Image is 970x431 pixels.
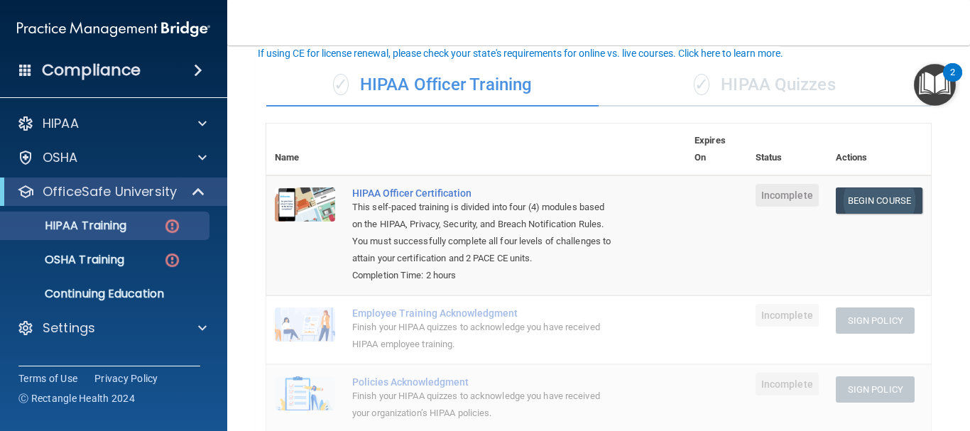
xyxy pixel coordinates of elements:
[352,319,615,353] div: Finish your HIPAA quizzes to acknowledge you have received HIPAA employee training.
[756,373,819,395] span: Incomplete
[163,217,181,235] img: danger-circle.6113f641.png
[694,74,709,95] span: ✓
[17,15,210,43] img: PMB logo
[43,183,177,200] p: OfficeSafe University
[94,371,158,386] a: Privacy Policy
[333,74,349,95] span: ✓
[352,307,615,319] div: Employee Training Acknowledgment
[899,333,953,387] iframe: Drift Widget Chat Controller
[256,46,785,60] button: If using CE for license renewal, please check your state's requirements for online vs. live cours...
[9,287,203,301] p: Continuing Education
[43,115,79,132] p: HIPAA
[914,64,956,106] button: Open Resource Center, 2 new notifications
[352,267,615,284] div: Completion Time: 2 hours
[747,124,827,175] th: Status
[163,251,181,269] img: danger-circle.6113f641.png
[686,124,747,175] th: Expires On
[9,219,126,233] p: HIPAA Training
[352,376,615,388] div: Policies Acknowledgment
[42,60,141,80] h4: Compliance
[836,376,915,403] button: Sign Policy
[18,391,135,405] span: Ⓒ Rectangle Health 2024
[18,371,77,386] a: Terms of Use
[836,187,922,214] a: Begin Course
[266,124,344,175] th: Name
[352,187,615,199] a: HIPAA Officer Certification
[43,320,95,337] p: Settings
[756,184,819,207] span: Incomplete
[827,124,931,175] th: Actions
[352,199,615,267] div: This self-paced training is divided into four (4) modules based on the HIPAA, Privacy, Security, ...
[352,388,615,422] div: Finish your HIPAA quizzes to acknowledge you have received your organization’s HIPAA policies.
[599,64,931,107] div: HIPAA Quizzes
[836,307,915,334] button: Sign Policy
[266,64,599,107] div: HIPAA Officer Training
[756,304,819,327] span: Incomplete
[9,253,124,267] p: OSHA Training
[43,149,78,166] p: OSHA
[17,320,207,337] a: Settings
[17,183,206,200] a: OfficeSafe University
[258,48,783,58] div: If using CE for license renewal, please check your state's requirements for online vs. live cours...
[17,115,207,132] a: HIPAA
[17,149,207,166] a: OSHA
[950,72,955,91] div: 2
